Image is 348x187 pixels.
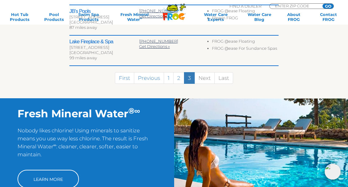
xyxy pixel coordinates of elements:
[212,39,279,46] li: FROG @ease Floating
[194,72,215,84] a: Next
[69,55,97,60] span: 99 miles away
[315,12,342,22] a: ContactFROG
[69,25,97,30] span: 87 miles away
[323,4,334,9] input: GO
[139,44,170,49] a: Get Directions »
[18,127,157,164] p: Nobody likes chlorine! Using minerals to sanitize means you use way less chlorine. The result is ...
[139,14,170,18] a: Get Directions »
[139,8,178,13] a: [PHONE_NUMBER]
[69,39,139,45] h2: Lake Fireplace & Spa
[18,107,157,120] h2: Fresh Mineral Water
[325,164,341,180] img: openIcon
[164,72,174,84] a: 1
[134,72,164,84] a: Previous
[6,12,33,22] a: Hot TubProducts
[212,8,279,15] li: FROG @ease Floating
[139,39,178,44] a: [PHONE_NUMBER]
[274,4,316,8] input: Zip Code Form
[212,15,279,22] li: Flippin FROG
[173,72,184,84] a: 2
[214,72,233,84] a: Last
[69,8,139,14] h2: JB's Pools
[69,20,139,25] div: [GEOGRAPHIC_DATA]
[128,106,135,115] sup: ®
[69,50,139,55] div: [GEOGRAPHIC_DATA]
[53,143,56,147] sup: ∞
[41,12,67,22] a: PoolProducts
[280,12,307,22] a: AboutFROG
[135,106,140,115] sup: ∞
[69,45,139,50] div: [STREET_ADDRESS]
[212,46,279,53] li: FROG @ease For Sundance Spas
[69,14,139,20] div: [STREET_ADDRESS]
[115,72,134,84] a: First
[184,72,195,84] a: 3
